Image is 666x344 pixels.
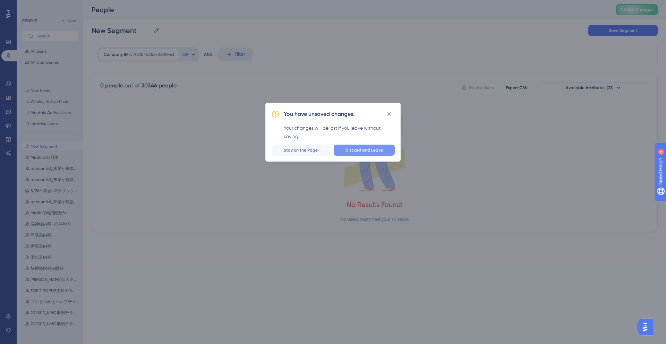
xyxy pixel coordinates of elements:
span: Stay on the Page [284,147,318,153]
iframe: UserGuiding AI Assistant Launcher [637,317,658,337]
span: Discard and Leave [345,147,383,153]
span: Need Help? [16,2,43,10]
div: Your changes will be lost if you leave without saving. [284,124,395,140]
div: 4 [48,3,50,9]
h2: You have unsaved changes. [284,110,355,118]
